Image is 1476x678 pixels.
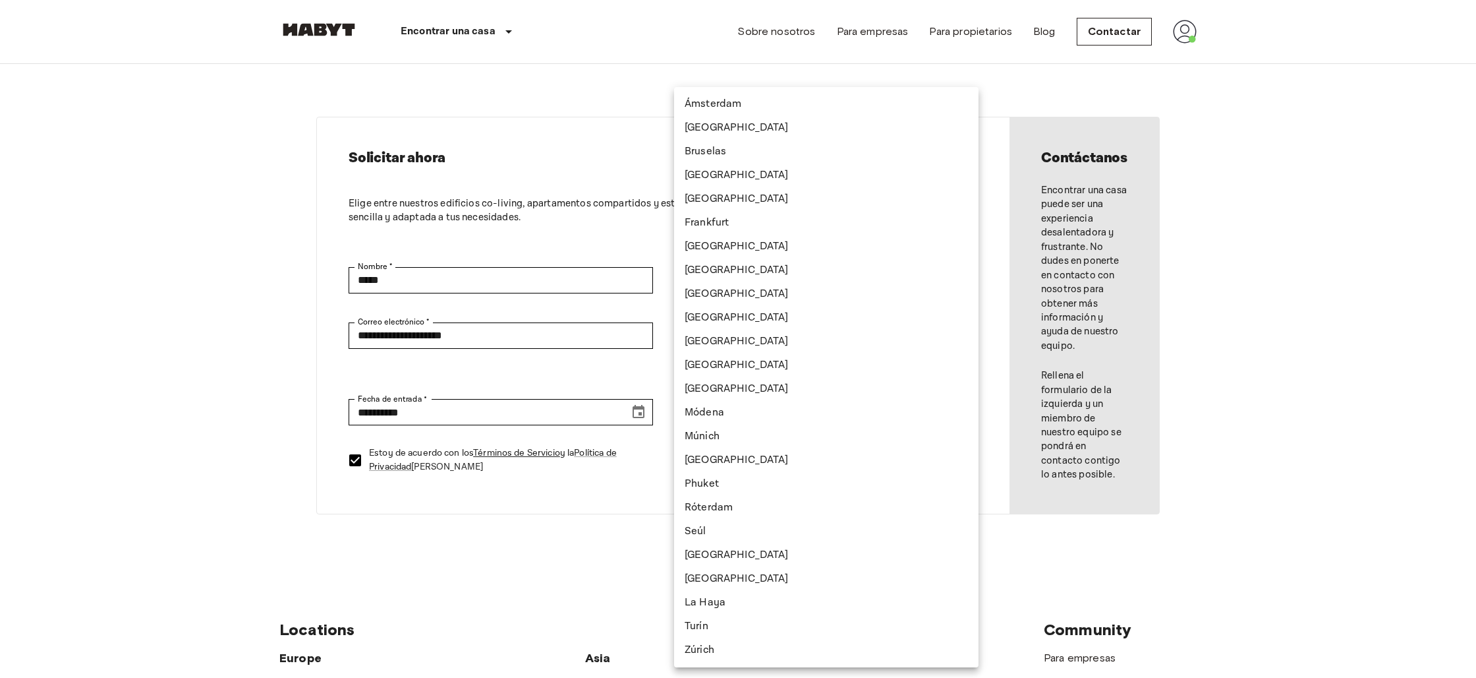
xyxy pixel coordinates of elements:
li: Múnich [674,425,979,448]
li: [GEOGRAPHIC_DATA] [674,306,979,330]
li: Phuket [674,472,979,496]
li: [GEOGRAPHIC_DATA] [674,448,979,472]
li: Zúrich [674,638,979,662]
li: La Haya [674,591,979,615]
li: [GEOGRAPHIC_DATA] [674,567,979,591]
li: Bruselas [674,140,979,164]
li: [GEOGRAPHIC_DATA] [674,116,979,140]
li: [GEOGRAPHIC_DATA] [674,282,979,306]
li: Frankfurt [674,211,979,235]
li: Seúl [674,520,979,543]
li: [GEOGRAPHIC_DATA] [674,164,979,187]
li: Módena [674,401,979,425]
li: [GEOGRAPHIC_DATA] [674,235,979,259]
li: [GEOGRAPHIC_DATA] [674,330,979,354]
li: Ámsterdam [674,92,979,116]
li: [GEOGRAPHIC_DATA] [674,187,979,211]
li: [GEOGRAPHIC_DATA] [674,259,979,282]
li: [GEOGRAPHIC_DATA] [674,354,979,377]
li: Róterdam [674,496,979,520]
li: Turín [674,615,979,638]
li: [GEOGRAPHIC_DATA] [674,377,979,401]
li: [GEOGRAPHIC_DATA] [674,543,979,567]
